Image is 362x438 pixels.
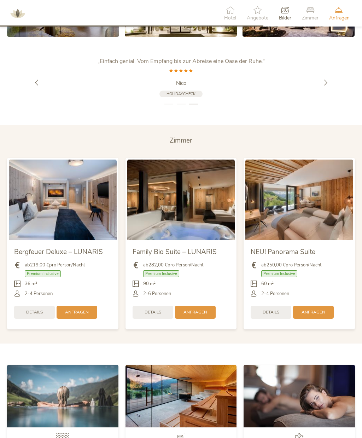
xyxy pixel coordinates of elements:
[93,80,269,87] a: Nico
[25,290,53,297] span: 2-4 Personen
[133,247,217,257] span: Family Bio Suite – LUNARIS
[261,262,321,268] span: ab pro Person/Nacht
[261,270,297,277] span: Premium Inclusive
[25,262,85,268] span: ab pro Person/Nacht
[261,281,274,287] span: 60 m²
[245,160,353,240] img: NEU! Panorama Suite
[7,3,28,24] img: AMONTI & LUNARIS Wellnessresort
[170,136,192,145] span: Zimmer
[247,16,268,21] span: Angebote
[267,262,286,268] b: 250,00 €
[251,247,315,257] span: NEU! Panorama Suite
[167,91,195,97] span: HolidayCheck
[143,270,179,277] span: Premium Inclusive
[127,160,235,240] img: Family Bio Suite – LUNARIS
[279,16,291,21] span: Bilder
[302,309,325,315] span: Anfragen
[261,290,289,297] span: 2-4 Personen
[30,262,49,268] b: 219,00 €
[7,11,28,16] a: AMONTI & LUNARIS Wellnessresort
[159,91,203,97] a: HolidayCheck
[329,16,350,21] span: Anfragen
[9,160,117,240] img: Bergfeuer Deluxe – LUNARIS
[176,80,186,87] span: Nico
[143,290,171,297] span: 2-6 Personen
[143,281,156,287] span: 90 m²
[98,57,265,65] span: „Einfach genial. Vom Empfang bis zur Abreise eine Oase der Ruhe.“
[25,270,61,277] span: Premium Inclusive
[25,281,37,287] span: 36 m²
[143,262,203,268] span: ab pro Person/Nacht
[148,262,168,268] b: 282,00 €
[302,16,319,21] span: Zimmer
[183,309,207,315] span: Anfragen
[26,309,43,315] span: Details
[224,16,236,21] span: Hotel
[14,247,103,257] span: Bergfeuer Deluxe – LUNARIS
[145,309,161,315] span: Details
[65,309,89,315] span: Anfragen
[263,309,279,315] span: Details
